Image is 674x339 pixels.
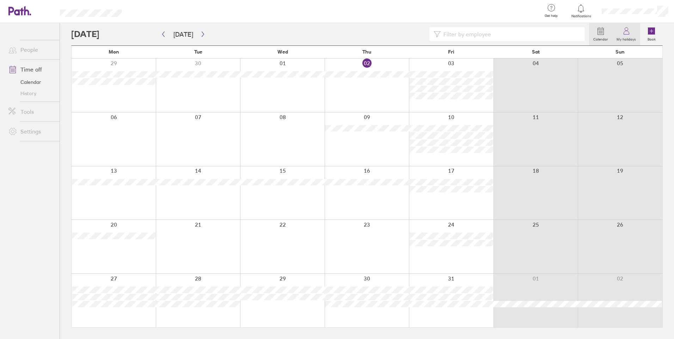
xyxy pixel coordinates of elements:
span: Thu [362,49,371,55]
a: Calendar [3,76,60,88]
label: My holidays [612,35,640,42]
a: Settings [3,124,60,138]
a: Notifications [570,4,593,18]
span: Tue [194,49,202,55]
a: History [3,88,60,99]
input: Filter by employee [441,27,581,41]
span: Sun [615,49,625,55]
span: Get help [540,14,563,18]
span: Sat [532,49,540,55]
a: People [3,43,60,57]
a: Book [640,23,663,45]
label: Book [643,35,660,42]
span: Mon [109,49,119,55]
a: Time off [3,62,60,76]
label: Calendar [589,35,612,42]
span: Fri [448,49,454,55]
span: Notifications [570,14,593,18]
a: My holidays [612,23,640,45]
button: [DATE] [168,29,199,40]
span: Wed [277,49,288,55]
a: Tools [3,105,60,119]
a: Calendar [589,23,612,45]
